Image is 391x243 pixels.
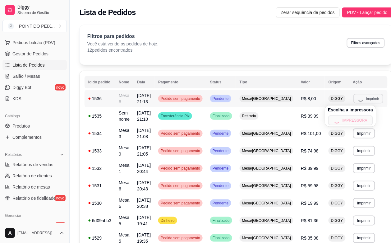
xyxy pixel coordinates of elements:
span: Pedido sem pagamento [159,201,201,206]
span: Finalizado [211,236,231,241]
span: Produtos [12,123,30,129]
span: P [8,23,14,29]
th: Origem [325,76,349,88]
button: Imprimir [353,163,375,173]
span: [DATE] 20:43 [137,180,151,191]
div: 1535 [88,113,111,119]
span: DIGGY [330,148,344,153]
span: Mesa/[GEOGRAPHIC_DATA] [241,218,292,223]
div: 6d09abb3 [88,217,111,224]
span: R$ 39,99 [301,114,319,119]
span: Pendente [211,201,230,206]
span: R$ 8,00 [301,96,316,101]
span: [DATE] 20:44 [137,163,151,174]
td: Mesa 3 [115,125,133,142]
span: R$ 74,98 [301,148,319,153]
span: Retirada [241,114,257,119]
span: Pedidos balcão (PDV) [12,40,55,46]
button: Imprimir [353,181,375,191]
span: [DATE] 21:08 [137,128,151,139]
button: Imprimir [353,146,375,156]
th: Nome [115,76,133,88]
span: Pedido sem pagamento [159,183,201,188]
button: Imprimir [353,233,375,243]
button: Imprimir [353,216,375,226]
span: [DATE] 21:05 [137,145,151,157]
div: 1532 [88,165,111,171]
span: R$ 35,98 [301,236,319,241]
div: POINT DO PEIX ... [19,23,55,29]
span: Diggy [17,5,64,10]
button: Select a team [2,20,67,32]
span: Pedido sem pagamento [159,148,201,153]
span: Pendente [211,148,230,153]
span: Mesa/[GEOGRAPHIC_DATA] [241,236,292,241]
p: Filtros para pedidos [87,33,159,40]
span: Relatórios [5,152,22,157]
td: Mesa 6 [115,90,133,107]
th: Data [133,76,154,88]
td: Sem nome [115,107,133,125]
span: [DATE] 21:13 [137,93,151,104]
div: 1533 [88,148,111,154]
button: Imprimir [353,129,375,138]
td: Mesa 6 [115,177,133,194]
span: [DATE] 20:38 [137,198,151,209]
span: KDS [12,96,21,102]
span: Mesa/[GEOGRAPHIC_DATA] [241,201,292,206]
span: Pendente [211,183,230,188]
th: Tipo [236,76,297,88]
td: Mesa 6 [115,194,133,212]
span: DIGGY [330,183,344,188]
span: Complementos [12,134,42,140]
span: Pedido sem pagamento [159,236,201,241]
span: Pedido sem pagamento [159,131,201,136]
span: Pendente [211,166,230,171]
span: DIGGY [330,131,344,136]
th: Status [206,76,236,88]
span: Mesa/[GEOGRAPHIC_DATA] [241,131,292,136]
div: Catálogo [2,111,67,121]
span: Relatório de fidelidade [12,195,56,201]
span: R$ 101,00 [301,131,321,136]
span: DIGGY [330,236,344,241]
span: DIGGY [330,218,344,223]
td: Mesa 1 [115,160,133,177]
div: 1529 [88,235,111,241]
span: DIGGY [330,166,344,171]
span: R$ 59,98 [301,183,319,188]
span: Mesa/[GEOGRAPHIC_DATA] [241,166,292,171]
span: Mesa/[GEOGRAPHIC_DATA] [241,183,292,188]
span: DIGGY [330,201,344,206]
span: Finalizado [211,218,231,223]
span: Pendente [211,131,230,136]
span: Finalizado [211,114,231,119]
span: Sistema de Gestão [17,10,64,15]
span: Transferência Pix [159,114,191,119]
h2: Lista de Pedidos [80,7,136,17]
span: Pedido sem pagamento [159,166,201,171]
td: Mesa 9 [115,142,133,160]
div: 1536 [88,96,111,102]
span: Gestor de Pedidos [12,51,48,57]
span: Pedido sem pagamento [159,96,201,101]
div: Gerenciar [2,211,67,221]
th: Id do pedido [85,76,115,88]
span: Diggy Bot [12,84,31,91]
span: R$ 39,99 [301,166,319,171]
span: R$ 81,36 [301,218,319,223]
span: Mesa/[GEOGRAPHIC_DATA] [241,96,292,101]
h4: Escolha a impressora [328,107,373,113]
p: Você está vendo os pedidos de hoje. [87,41,159,47]
span: Zerar sequência de pedidos [281,9,335,16]
span: PDV - Lançar pedido [347,9,388,16]
td: Mesa 5 [115,212,133,229]
span: Relatório de clientes [12,173,52,179]
span: Entregadores [12,222,39,229]
span: Pendente [211,96,230,101]
span: Salão / Mesas [12,73,40,79]
span: [DATE] 19:41 [137,215,151,226]
span: Relatório de mesas [12,184,50,190]
span: Lista de Pedidos [12,62,45,68]
th: Valor [297,76,325,88]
